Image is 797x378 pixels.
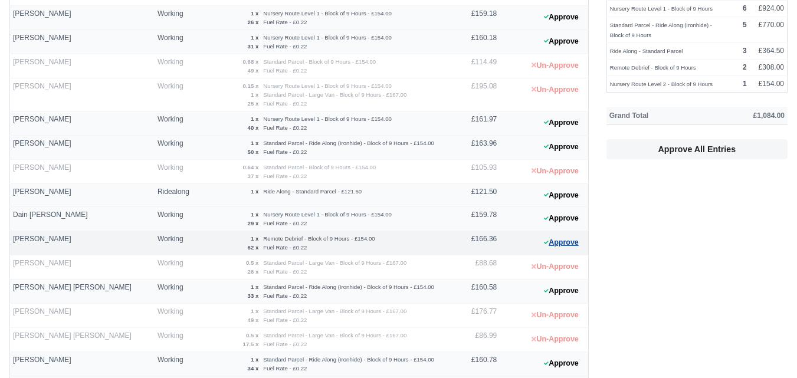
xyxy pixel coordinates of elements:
[537,139,585,156] button: Approve
[610,22,712,38] small: Standard Parcel - Ride Along (Ironhide) - Block of 9 Hours
[10,29,155,54] td: [PERSON_NAME]
[750,1,788,17] td: £924.00
[10,304,155,328] td: [PERSON_NAME]
[448,29,500,54] td: £160.18
[10,183,155,207] td: [PERSON_NAME]
[525,331,585,348] button: Un-Approve
[448,280,500,304] td: £160.58
[263,235,375,242] small: Remote Debrief - Block of 9 Hours - £154.00
[10,54,155,78] td: [PERSON_NAME]
[10,231,155,255] td: [PERSON_NAME]
[263,43,307,50] small: Fuel Rate - £0.22
[263,91,406,98] small: Standard Parcel - Large Van - Block of 9 Hours - £167.00
[248,244,259,251] strong: 62 x
[706,107,788,124] th: £1,084.00
[155,54,198,78] td: Working
[251,91,258,98] strong: 1 x
[248,220,259,226] strong: 29 x
[251,308,258,314] strong: 1 x
[448,304,500,328] td: £176.77
[10,111,155,135] td: [PERSON_NAME]
[738,321,797,378] iframe: Chat Widget
[263,83,392,89] small: Nursery Route Level 1 - Block of 9 Hours - £154.00
[10,159,155,183] td: [PERSON_NAME]
[10,328,155,352] td: [PERSON_NAME] [PERSON_NAME]
[610,64,696,71] small: Remote Debrief - Block of 9 Hours
[537,114,585,132] button: Approve
[155,304,198,328] td: Working
[750,60,788,76] td: £308.00
[10,280,155,304] td: [PERSON_NAME] [PERSON_NAME]
[606,107,706,124] th: Grand Total
[525,57,585,74] button: Un-Approve
[248,149,259,155] strong: 50 x
[537,355,585,372] button: Approve
[743,80,747,88] strong: 1
[263,365,307,372] small: Fuel Rate - £0.22
[155,328,198,352] td: Working
[155,207,198,231] td: Working
[155,78,198,111] td: Working
[263,34,392,41] small: Nursery Route Level 1 - Block of 9 Hours - £154.00
[448,54,500,78] td: £114.49
[251,284,258,290] strong: 1 x
[610,48,683,54] small: Ride Along - Standard Parcel
[448,352,500,376] td: £160.78
[448,255,500,280] td: £88.68
[155,231,198,255] td: Working
[263,332,406,338] small: Standard Parcel - Large Van - Block of 9 Hours - £167.00
[263,173,307,179] small: Fuel Rate - £0.22
[246,259,258,266] strong: 0.5 x
[263,244,307,251] small: Fuel Rate - £0.22
[606,139,788,159] button: Approve All Entries
[263,220,307,226] small: Fuel Rate - £0.22
[246,332,258,338] strong: 0.5 x
[525,163,585,180] button: Un-Approve
[243,164,259,170] strong: 0.64 x
[263,259,406,266] small: Standard Parcel - Large Van - Block of 9 Hours - £167.00
[248,67,259,74] strong: 49 x
[263,67,307,74] small: Fuel Rate - £0.22
[263,308,406,314] small: Standard Parcel - Large Van - Block of 9 Hours - £167.00
[743,63,747,71] strong: 2
[263,284,434,290] small: Standard Parcel - Ride Along (Ironhide) - Block of 9 Hours - £154.00
[448,159,500,183] td: £105.93
[263,124,307,131] small: Fuel Rate - £0.22
[750,43,788,60] td: £364.50
[448,183,500,207] td: £121.50
[448,231,500,255] td: £166.36
[743,4,747,12] strong: 6
[743,47,747,55] strong: 3
[10,207,155,231] td: Dain [PERSON_NAME]
[248,19,259,25] strong: 26 x
[263,149,307,155] small: Fuel Rate - £0.22
[610,5,713,12] small: Nursery Route Level 1 - Block of 9 Hours
[155,352,198,376] td: Working
[263,100,307,107] small: Fuel Rate - £0.22
[155,5,198,29] td: Working
[251,211,258,218] strong: 1 x
[10,135,155,159] td: [PERSON_NAME]
[610,81,713,87] small: Nursery Route Level 2 - Block of 9 Hours
[263,211,392,218] small: Nursery Route Level 1 - Block of 9 Hours - £154.00
[251,10,258,17] strong: 1 x
[248,292,259,299] strong: 33 x
[251,34,258,41] strong: 1 x
[251,116,258,122] strong: 1 x
[448,111,500,135] td: £161.97
[448,78,500,111] td: £195.08
[537,9,585,26] button: Approve
[10,78,155,111] td: [PERSON_NAME]
[525,81,585,98] button: Un-Approve
[263,58,376,65] small: Standard Parcel - Block of 9 Hours - £154.00
[448,207,500,231] td: £159.78
[448,5,500,29] td: £159.18
[537,210,585,227] button: Approve
[248,317,259,323] strong: 49 x
[750,17,788,43] td: £770.00
[263,164,376,170] small: Standard Parcel - Block of 9 Hours - £154.00
[750,76,788,93] td: £154.00
[251,235,258,242] strong: 1 x
[537,187,585,204] button: Approve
